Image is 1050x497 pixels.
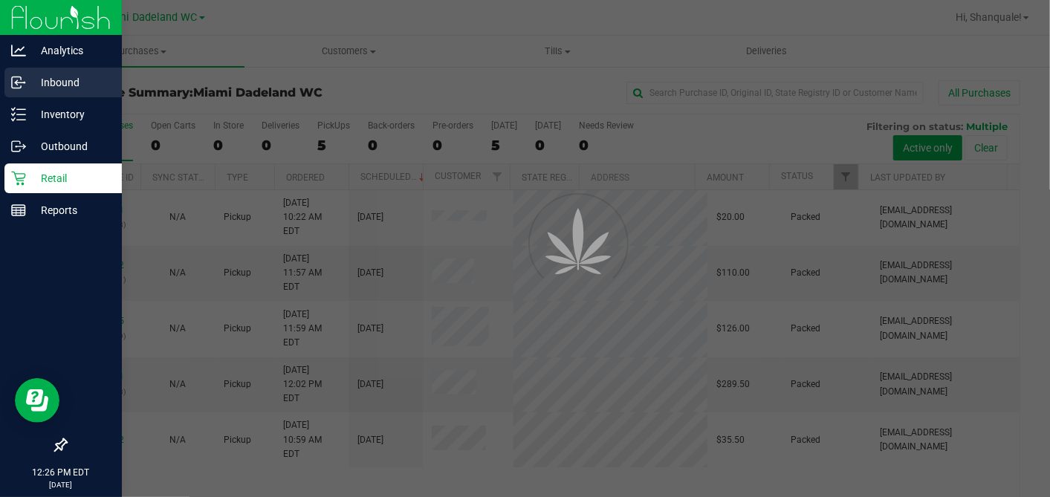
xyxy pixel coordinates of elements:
[26,42,115,59] p: Analytics
[26,201,115,219] p: Reports
[15,378,59,423] iframe: Resource center
[26,105,115,123] p: Inventory
[7,479,115,490] p: [DATE]
[11,139,26,154] inline-svg: Outbound
[26,74,115,91] p: Inbound
[11,107,26,122] inline-svg: Inventory
[11,203,26,218] inline-svg: Reports
[11,171,26,186] inline-svg: Retail
[26,169,115,187] p: Retail
[11,43,26,58] inline-svg: Analytics
[26,137,115,155] p: Outbound
[11,75,26,90] inline-svg: Inbound
[7,466,115,479] p: 12:26 PM EDT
